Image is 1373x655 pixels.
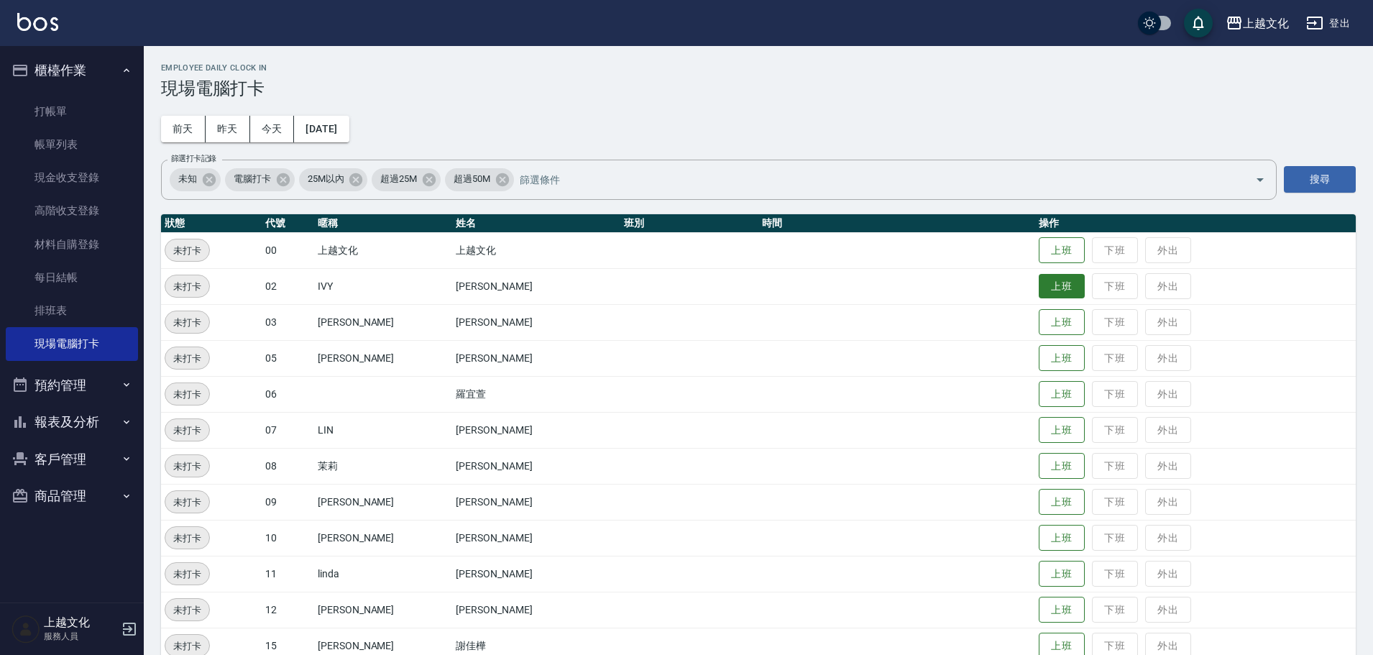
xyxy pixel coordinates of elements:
button: 上班 [1039,597,1085,623]
td: 09 [262,484,314,520]
a: 材料自購登錄 [6,228,138,261]
div: 超過25M [372,168,441,191]
td: [PERSON_NAME] [452,340,620,376]
button: 上班 [1039,417,1085,444]
div: 25M以內 [299,168,368,191]
td: [PERSON_NAME] [314,304,452,340]
label: 篩選打卡記錄 [171,153,216,164]
span: 超過50M [445,172,499,186]
a: 排班表 [6,294,138,327]
td: [PERSON_NAME] [452,448,620,484]
td: [PERSON_NAME] [452,268,620,304]
h2: Employee Daily Clock In [161,63,1356,73]
div: 電腦打卡 [225,168,295,191]
th: 操作 [1035,214,1356,233]
td: 03 [262,304,314,340]
td: [PERSON_NAME] [314,340,452,376]
button: 上越文化 [1220,9,1295,38]
td: 茉莉 [314,448,452,484]
td: [PERSON_NAME] [314,484,452,520]
span: 未打卡 [165,531,209,546]
button: Open [1249,168,1272,191]
span: 未打卡 [165,351,209,366]
a: 現金收支登錄 [6,161,138,194]
button: 上班 [1039,489,1085,516]
button: 前天 [161,116,206,142]
button: 上班 [1039,237,1085,264]
button: 上班 [1039,381,1085,408]
button: 昨天 [206,116,250,142]
td: [PERSON_NAME] [314,520,452,556]
td: [PERSON_NAME] [452,520,620,556]
td: 11 [262,556,314,592]
button: 上班 [1039,525,1085,551]
td: [PERSON_NAME] [452,484,620,520]
input: 篩選條件 [516,167,1230,192]
th: 暱稱 [314,214,452,233]
td: [PERSON_NAME] [314,592,452,628]
a: 帳單列表 [6,128,138,161]
button: 今天 [250,116,295,142]
button: [DATE] [294,116,349,142]
td: 上越文化 [314,232,452,268]
td: [PERSON_NAME] [452,304,620,340]
span: 未打卡 [165,603,209,618]
span: 未知 [170,172,206,186]
a: 打帳單 [6,95,138,128]
img: Person [12,615,40,643]
button: 上班 [1039,274,1085,299]
button: 搜尋 [1284,166,1356,193]
button: 客戶管理 [6,441,138,478]
td: 10 [262,520,314,556]
td: 06 [262,376,314,412]
td: 羅宜萱 [452,376,620,412]
span: 未打卡 [165,567,209,582]
td: 05 [262,340,314,376]
span: 未打卡 [165,495,209,510]
td: IVY [314,268,452,304]
th: 代號 [262,214,314,233]
button: 上班 [1039,345,1085,372]
img: Logo [17,13,58,31]
td: 00 [262,232,314,268]
span: 超過25M [372,172,426,186]
button: 上班 [1039,561,1085,587]
td: 08 [262,448,314,484]
td: 12 [262,592,314,628]
button: 上班 [1039,309,1085,336]
button: 櫃檯作業 [6,52,138,89]
th: 狀態 [161,214,262,233]
a: 高階收支登錄 [6,194,138,227]
button: 登出 [1300,10,1356,37]
h3: 現場電腦打卡 [161,78,1356,99]
a: 現場電腦打卡 [6,327,138,360]
div: 上越文化 [1243,14,1289,32]
td: [PERSON_NAME] [452,556,620,592]
td: LIN [314,412,452,448]
td: [PERSON_NAME] [452,592,620,628]
td: 02 [262,268,314,304]
span: 未打卡 [165,387,209,402]
th: 姓名 [452,214,620,233]
span: 未打卡 [165,423,209,438]
span: 未打卡 [165,243,209,258]
p: 服務人員 [44,630,117,643]
button: 報表及分析 [6,403,138,441]
a: 每日結帳 [6,261,138,294]
td: [PERSON_NAME] [452,412,620,448]
span: 25M以內 [299,172,353,186]
span: 電腦打卡 [225,172,280,186]
span: 未打卡 [165,459,209,474]
div: 超過50M [445,168,514,191]
button: save [1184,9,1213,37]
td: 07 [262,412,314,448]
div: 未知 [170,168,221,191]
button: 預約管理 [6,367,138,404]
span: 未打卡 [165,315,209,330]
td: linda [314,556,452,592]
td: 上越文化 [452,232,620,268]
th: 時間 [758,214,1035,233]
h5: 上越文化 [44,615,117,630]
span: 未打卡 [165,279,209,294]
th: 班別 [620,214,758,233]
